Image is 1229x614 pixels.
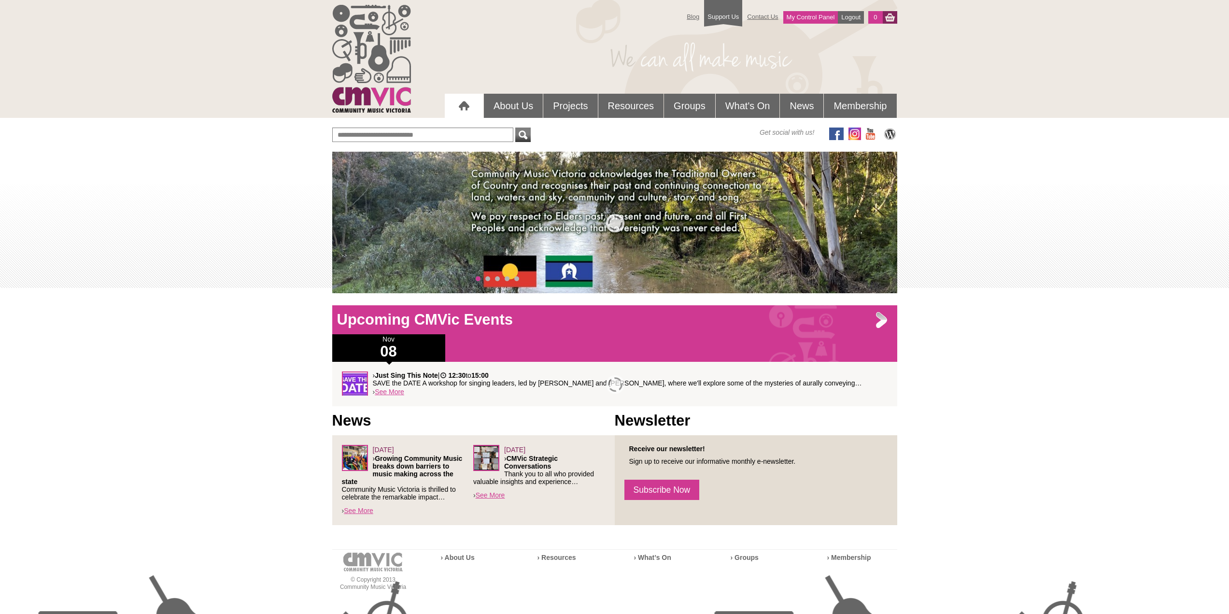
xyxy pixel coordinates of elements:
[342,445,474,515] div: ›
[504,455,558,470] strong: CMVic Strategic Conversations
[598,94,664,118] a: Resources
[332,344,445,359] h1: 08
[824,94,896,118] a: Membership
[332,334,445,362] div: Nov
[473,445,499,471] img: Leaders-Forum_sq.png
[634,554,671,561] a: › What’s On
[827,554,871,561] a: › Membership
[344,507,373,514] a: See More
[342,445,368,471] img: Screenshot_2025-06-03_at_4.38.34%E2%80%AFPM.png
[742,8,783,25] a: Contact Us
[664,94,715,118] a: Groups
[342,455,474,501] p: › Community Music Victoria is thrilled to celebrate the remarkable impact…
[629,445,705,453] strong: Receive our newsletter!
[373,446,394,454] span: [DATE]
[342,371,368,398] img: GENERIC-Save-the-Date.jpg
[731,554,759,561] a: › Groups
[441,554,475,561] a: › About Us
[615,411,897,430] h1: Newsletter
[537,554,576,561] a: › Resources
[760,128,815,137] span: Get social with us!
[332,310,897,329] h1: Upcoming CMVic Events
[838,11,864,24] a: Logout
[375,371,438,379] strong: Just Sing This Note
[543,94,597,118] a: Projects
[471,371,489,379] strong: 15:00
[473,455,605,485] p: › Thank you to all who provided valuable insights and experience…
[332,576,414,591] p: © Copyright 2013 Community Music Victoria
[624,480,700,500] a: Subscribe Now
[504,446,525,454] span: [DATE]
[682,8,704,25] a: Blog
[624,457,888,465] p: Sign up to receive our informative monthly e-newsletter.
[373,371,888,387] p: › | to SAVE the DATE A workshop for singing leaders, led by [PERSON_NAME] and [PERSON_NAME], wher...
[476,491,505,499] a: See More
[484,94,543,118] a: About Us
[342,455,463,485] strong: Growing Community Music breaks down barriers to music making across the state
[848,128,861,140] img: icon-instagram.png
[780,94,823,118] a: News
[883,128,897,140] img: CMVic Blog
[343,553,403,571] img: cmvic-logo-footer.png
[342,371,888,396] div: ›
[332,5,411,113] img: cmvic_logo.png
[332,411,615,430] h1: News
[448,371,466,379] strong: 12:30
[473,445,605,500] div: ›
[783,11,838,24] a: My Control Panel
[716,94,780,118] a: What's On
[375,388,404,396] a: See More
[868,11,882,24] a: 0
